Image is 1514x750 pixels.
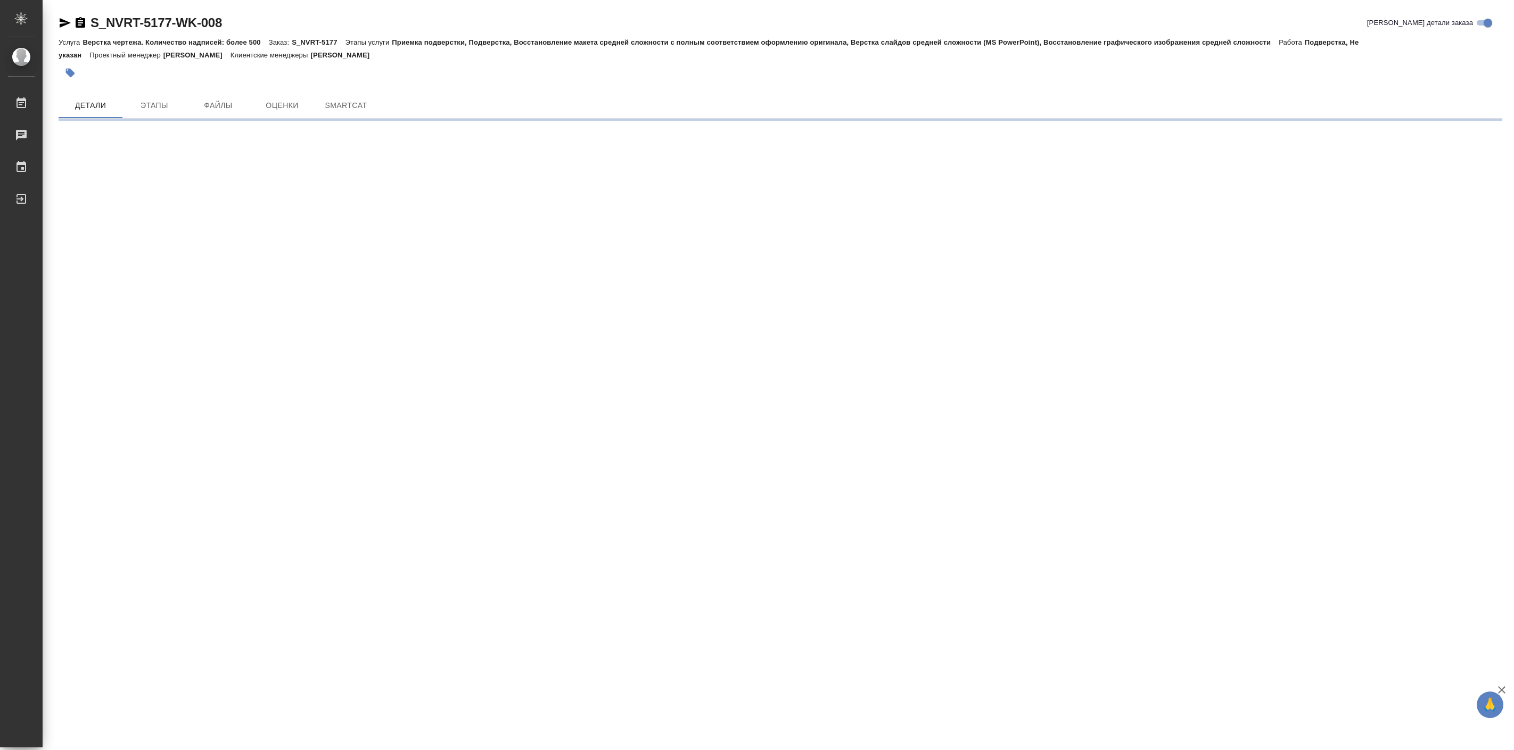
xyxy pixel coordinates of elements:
[90,15,222,30] a: S_NVRT-5177-WK-008
[129,99,180,112] span: Этапы
[269,38,292,46] p: Заказ:
[1279,38,1305,46] p: Работа
[163,51,231,59] p: [PERSON_NAME]
[59,61,82,85] button: Добавить тэг
[74,16,87,29] button: Скопировать ссылку
[320,99,372,112] span: SmartCat
[83,38,268,46] p: Верстка чертежа. Количество надписей: более 500
[310,51,377,59] p: [PERSON_NAME]
[392,38,1279,46] p: Приемка подверстки, Подверстка, Восстановление макета средней сложности с полным соответствием оф...
[65,99,116,112] span: Детали
[292,38,345,46] p: S_NVRT-5177
[345,38,392,46] p: Этапы услуги
[89,51,163,59] p: Проектный менеджер
[59,38,83,46] p: Услуга
[193,99,244,112] span: Файлы
[231,51,311,59] p: Клиентские менеджеры
[257,99,308,112] span: Оценки
[59,16,71,29] button: Скопировать ссылку для ЯМессенджера
[1367,18,1473,28] span: [PERSON_NAME] детали заказа
[1477,691,1503,718] button: 🙏
[1481,694,1499,716] span: 🙏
